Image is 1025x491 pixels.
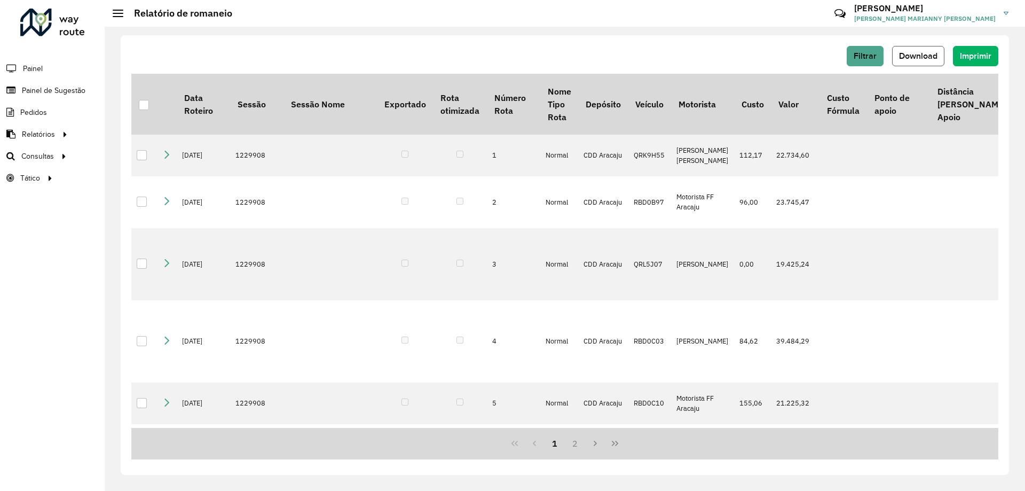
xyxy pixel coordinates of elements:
[540,424,578,466] td: Normal
[628,228,671,300] td: QRL5J07
[177,424,230,466] td: [DATE]
[21,151,54,162] span: Consultas
[22,129,55,140] span: Relatórios
[771,424,819,466] td: 26.345,53
[578,228,628,300] td: CDD Aracaju
[578,383,628,424] td: CDD Aracaju
[487,383,540,424] td: 5
[177,383,230,424] td: [DATE]
[578,424,628,466] td: CDD Aracaju
[671,383,734,424] td: Motorista FF Aracaju
[628,176,671,228] td: RBD0B97
[177,135,230,176] td: [DATE]
[671,300,734,383] td: [PERSON_NAME]
[671,176,734,228] td: Motorista FF Aracaju
[123,7,232,19] h2: Relatório de romaneio
[578,300,628,383] td: CDD Aracaju
[487,74,540,135] th: Número Rota
[230,74,283,135] th: Sessão
[540,383,578,424] td: Normal
[734,176,771,228] td: 96,00
[771,383,819,424] td: 21.225,32
[230,135,283,176] td: 1229908
[487,176,540,228] td: 2
[177,74,230,135] th: Data Roteiro
[734,74,771,135] th: Custo
[487,228,540,300] td: 3
[892,46,944,66] button: Download
[605,433,625,454] button: Last Page
[628,135,671,176] td: QRK9H55
[230,176,283,228] td: 1229908
[540,176,578,228] td: Normal
[20,107,47,118] span: Pedidos
[487,424,540,466] td: 6
[671,74,734,135] th: Motorista
[734,300,771,383] td: 84,62
[540,228,578,300] td: Normal
[578,74,628,135] th: Depósito
[734,424,771,466] td: 78,49
[628,424,671,466] td: RBD0B91
[771,228,819,300] td: 19.425,24
[377,74,433,135] th: Exportado
[854,51,877,60] span: Filtrar
[854,3,996,13] h3: [PERSON_NAME]
[22,85,85,96] span: Painel de Sugestão
[960,51,991,60] span: Imprimir
[487,135,540,176] td: 1
[23,63,43,74] span: Painel
[847,46,884,66] button: Filtrar
[578,176,628,228] td: CDD Aracaju
[177,300,230,383] td: [DATE]
[734,228,771,300] td: 0,00
[930,74,1013,135] th: Distância [PERSON_NAME] Apoio
[540,135,578,176] td: Normal
[230,300,283,383] td: 1229908
[671,135,734,176] td: [PERSON_NAME] [PERSON_NAME]
[433,74,486,135] th: Rota otimizada
[540,300,578,383] td: Normal
[20,173,40,184] span: Tático
[628,74,671,135] th: Veículo
[854,14,996,24] span: [PERSON_NAME] MARIANNY [PERSON_NAME]
[953,46,998,66] button: Imprimir
[230,383,283,424] td: 1229908
[487,300,540,383] td: 4
[771,176,819,228] td: 23.745,47
[565,433,585,454] button: 2
[671,228,734,300] td: [PERSON_NAME]
[177,228,230,300] td: [DATE]
[628,300,671,383] td: RBD0C03
[230,228,283,300] td: 1229908
[829,2,851,25] a: Contato Rápido
[867,74,930,135] th: Ponto de apoio
[177,176,230,228] td: [DATE]
[230,424,283,466] td: 1229908
[585,433,605,454] button: Next Page
[771,135,819,176] td: 22.734,60
[734,383,771,424] td: 155,06
[628,383,671,424] td: RBD0C10
[545,433,565,454] button: 1
[899,51,937,60] span: Download
[540,74,578,135] th: Nome Tipo Rota
[283,74,377,135] th: Sessão Nome
[819,74,866,135] th: Custo Fórmula
[671,424,734,466] td: Motorista FF Aracaju
[771,74,819,135] th: Valor
[771,300,819,383] td: 39.484,29
[734,135,771,176] td: 112,17
[578,135,628,176] td: CDD Aracaju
